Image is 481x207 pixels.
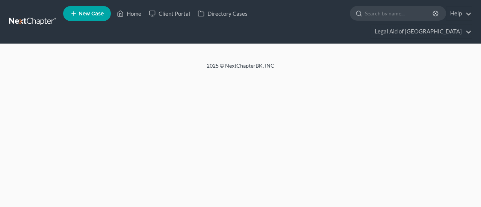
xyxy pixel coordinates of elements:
input: Search by name... [365,6,434,20]
a: Directory Cases [194,7,251,20]
a: Legal Aid of [GEOGRAPHIC_DATA] [371,25,472,38]
a: Client Portal [145,7,194,20]
div: 2025 © NextChapterBK, INC [26,62,455,76]
span: New Case [79,11,104,17]
a: Help [446,7,472,20]
a: Home [113,7,145,20]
